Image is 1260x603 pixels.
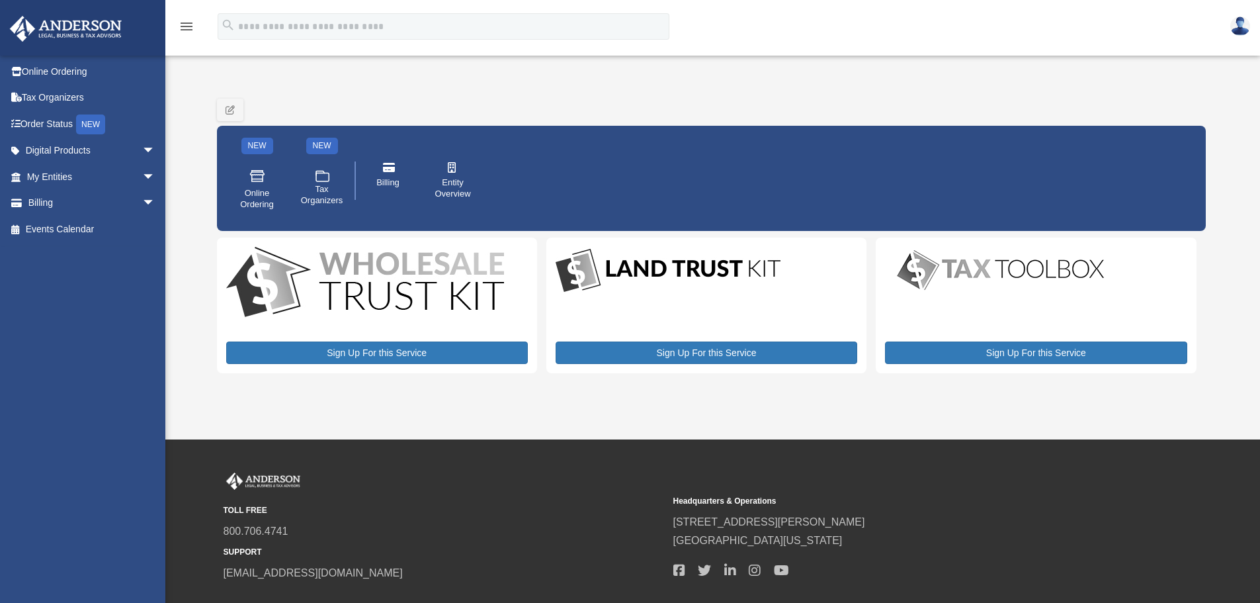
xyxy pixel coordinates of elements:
img: WS-Trust-Kit-lgo-1.jpg [226,247,504,320]
a: menu [179,23,194,34]
a: Entity Overview [425,153,481,209]
span: arrow_drop_down [142,163,169,191]
span: arrow_drop_down [142,138,169,165]
span: Tax Organizers [301,184,343,207]
img: User Pic [1230,17,1250,36]
small: SUPPORT [224,545,664,559]
a: Tax Organizers [294,159,350,220]
img: Anderson Advisors Platinum Portal [224,473,303,490]
div: NEW [76,115,105,134]
img: Anderson Advisors Platinum Portal [6,16,126,42]
a: [STREET_ADDRESS][PERSON_NAME] [673,516,865,528]
a: Sign Up For this Service [885,342,1187,364]
small: TOLL FREE [224,504,664,518]
img: taxtoolbox_new-1.webp [885,247,1116,293]
a: Sign Up For this Service [556,342,857,364]
a: [EMAIL_ADDRESS][DOMAIN_NAME] [224,567,403,579]
span: Billing [376,177,399,189]
a: [GEOGRAPHIC_DATA][US_STATE] [673,535,843,546]
div: NEW [306,138,338,154]
a: Online Ordering [9,58,175,85]
i: menu [179,19,194,34]
a: My Entitiesarrow_drop_down [9,163,175,190]
a: Digital Productsarrow_drop_down [9,138,169,164]
a: Sign Up For this Service [226,342,528,364]
small: Headquarters & Operations [673,494,1114,508]
img: LandTrust_lgo-1.jpg [556,247,780,295]
a: Billing [360,153,416,209]
span: arrow_drop_down [142,190,169,217]
span: Online Ordering [239,188,276,210]
a: 800.706.4741 [224,526,288,537]
a: Tax Organizers [9,85,175,111]
span: Entity Overview [435,177,472,200]
a: Events Calendar [9,216,175,242]
a: Billingarrow_drop_down [9,190,175,216]
a: Order StatusNEW [9,111,175,138]
a: Online Ordering [230,159,285,220]
i: search [221,18,235,32]
div: NEW [241,138,273,154]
